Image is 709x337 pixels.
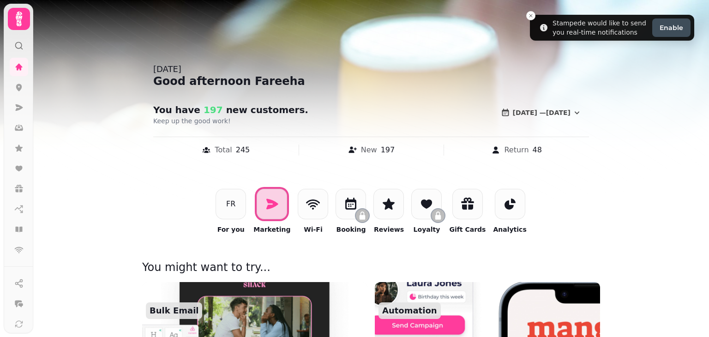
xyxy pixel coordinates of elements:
[652,18,691,37] button: Enable
[200,104,223,115] span: 197
[379,302,441,319] p: Automation
[153,63,589,76] div: [DATE]
[304,225,322,234] p: Wi-Fi
[142,260,600,282] p: You might want to try...
[449,225,486,234] p: Gift Cards
[146,302,202,319] p: Bulk Email
[226,199,235,210] div: F R
[414,225,440,234] p: Loyalty
[374,225,404,234] p: Reviews
[526,11,535,20] button: Close toast
[153,116,390,126] p: Keep up the good work!
[336,225,366,234] p: Booking
[253,225,290,234] p: Marketing
[153,74,589,89] div: Good afternoon Fareeha
[153,103,330,116] h2: You have new customer s .
[493,103,589,122] button: [DATE] —[DATE]
[513,109,571,116] span: [DATE] — [DATE]
[217,225,245,234] p: For you
[553,18,649,37] div: Stampede would like to send you real-time notifications
[493,225,526,234] p: Analytics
